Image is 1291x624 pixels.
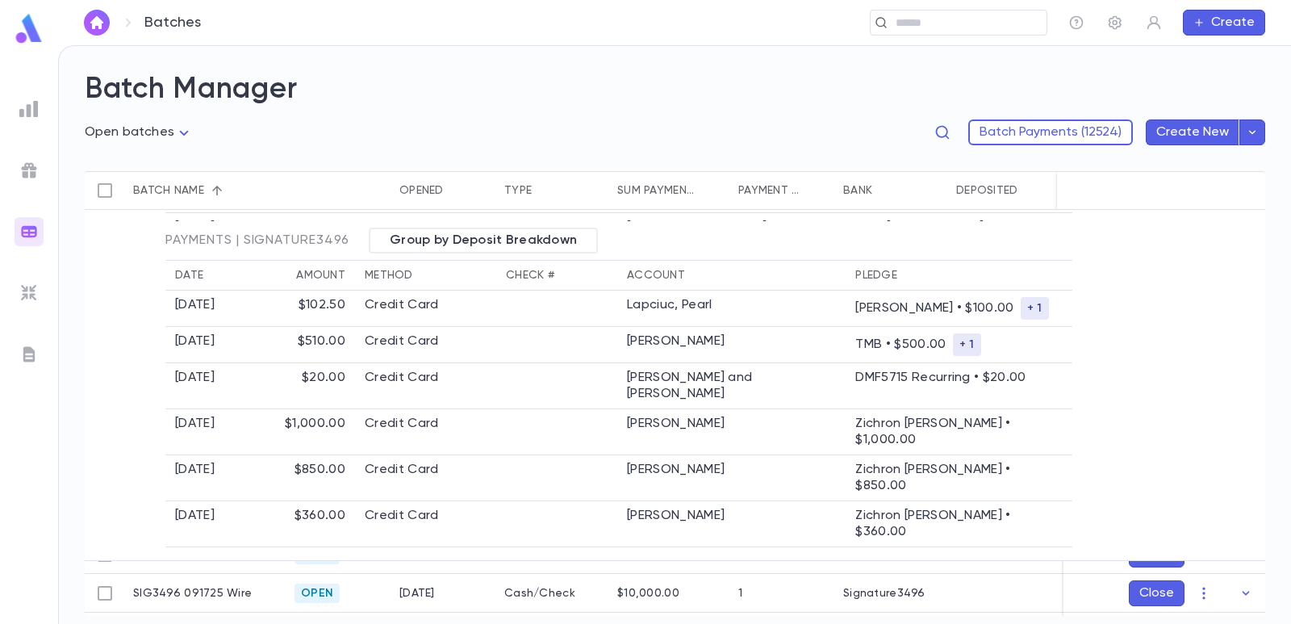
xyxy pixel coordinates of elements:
[1183,10,1265,36] button: Create
[801,178,827,203] button: Sort
[855,508,1063,540] div: Zichron [PERSON_NAME] • $360.00
[365,370,487,386] div: Credit Card
[617,455,846,501] td: [PERSON_NAME]
[696,178,722,203] button: Sort
[234,327,355,363] td: $510.00
[1018,178,1044,203] button: Sort
[295,587,340,600] span: Open
[391,171,496,210] div: Opened
[1129,580,1184,606] button: Close
[855,462,1063,494] div: Zichron [PERSON_NAME] • $850.00
[87,16,107,29] img: home_white.a664292cf8c1dea59945f0da9f25487c.svg
[234,261,355,291] th: Amount
[968,119,1133,145] button: Batch Payments (12524)
[444,178,470,203] button: Sort
[617,291,846,327] td: Lapciuc, Pearl
[165,409,234,455] td: [DATE]
[730,171,835,210] div: Payment qty
[133,587,252,600] p: SIG3496 091725 Wire
[365,462,487,478] div: Credit Card
[19,283,39,303] img: imports_grey.530a8a0e642e233f2baf0ef88e8c9fcb.svg
[496,261,617,291] th: Check #
[165,327,234,363] td: [DATE]
[399,171,444,210] div: Opened
[855,297,1063,320] div: [PERSON_NAME] • $100.00
[365,297,487,313] div: Credit Card
[1146,119,1239,145] button: Create New
[165,363,234,409] td: [DATE]
[887,220,1063,252] div: [PERSON_NAME] Wedding • $100.00
[234,291,355,327] td: $102.50
[234,363,355,409] td: $20.00
[85,120,194,145] div: Open batches
[365,416,487,432] div: Credit Card
[953,338,981,351] span: + 1
[165,232,349,249] span: Payments | Signature3496
[846,261,1072,291] th: Pledge
[355,261,496,291] th: Method
[204,178,230,203] button: Sort
[165,501,234,547] td: [DATE]
[13,13,45,44] img: logo
[855,370,1063,386] div: DMF5715 Recurring • $20.00
[617,171,696,210] div: Sum payments
[855,416,1063,448] div: Zichron [PERSON_NAME] • $1,000.00
[1053,171,1158,210] div: Recorded
[85,126,174,139] span: Open batches
[399,587,435,600] div: 9/18/2025
[19,345,39,364] img: letters_grey.7941b92b52307dd3b8a917253454ce1c.svg
[234,409,355,455] td: $1,000.00
[872,178,898,203] button: Sort
[855,333,1063,356] div: TMB • $500.00
[234,213,355,259] td: $100.00
[496,574,609,613] div: Cash/Check
[609,171,730,210] div: Sum payments
[1021,302,1049,315] span: + 1
[843,171,872,210] div: Bank
[617,327,846,363] td: [PERSON_NAME]
[532,178,558,203] button: Sort
[617,587,679,600] div: $10,000.00
[165,455,234,501] td: [DATE]
[738,171,801,210] div: Payment qty
[617,501,846,547] td: [PERSON_NAME]
[953,333,981,356] div: + 1
[504,171,532,210] div: Type
[144,14,201,31] p: Batches
[738,587,742,600] div: 1
[19,222,39,241] img: batches_gradient.0a22e14384a92aa4cd678275c0c39cc4.svg
[617,213,877,259] td: [DEMOGRAPHIC_DATA] Educational Ctr, [PERSON_NAME]
[496,171,609,210] div: Type
[956,171,1018,210] div: Deposited
[617,409,846,455] td: [PERSON_NAME]
[125,171,286,210] div: Batch name
[380,232,587,249] span: Group by Deposit Breakdown
[617,261,846,291] th: Account
[365,508,487,524] div: Credit Card
[19,161,39,180] img: campaigns_grey.99e729a5f7ee94e3726e6486bddda8f1.svg
[1021,297,1049,320] div: + 1
[365,220,487,236] div: Zelle
[234,501,355,547] td: $360.00
[835,171,948,210] div: Bank
[234,455,355,501] td: $850.00
[85,72,1265,107] h2: Batch Manager
[19,99,39,119] img: reports_grey.c525e4749d1bce6a11f5fe2a8de1b229.svg
[617,363,846,409] td: [PERSON_NAME] and [PERSON_NAME]
[365,333,487,350] div: Credit Card
[165,213,234,259] td: [DATE]
[165,291,234,327] td: [DATE]
[843,587,925,600] div: Signature3496
[369,228,598,253] div: Group by Deposit Breakdown
[133,171,204,210] div: Batch name
[165,261,234,291] th: Date
[948,171,1053,210] div: Deposited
